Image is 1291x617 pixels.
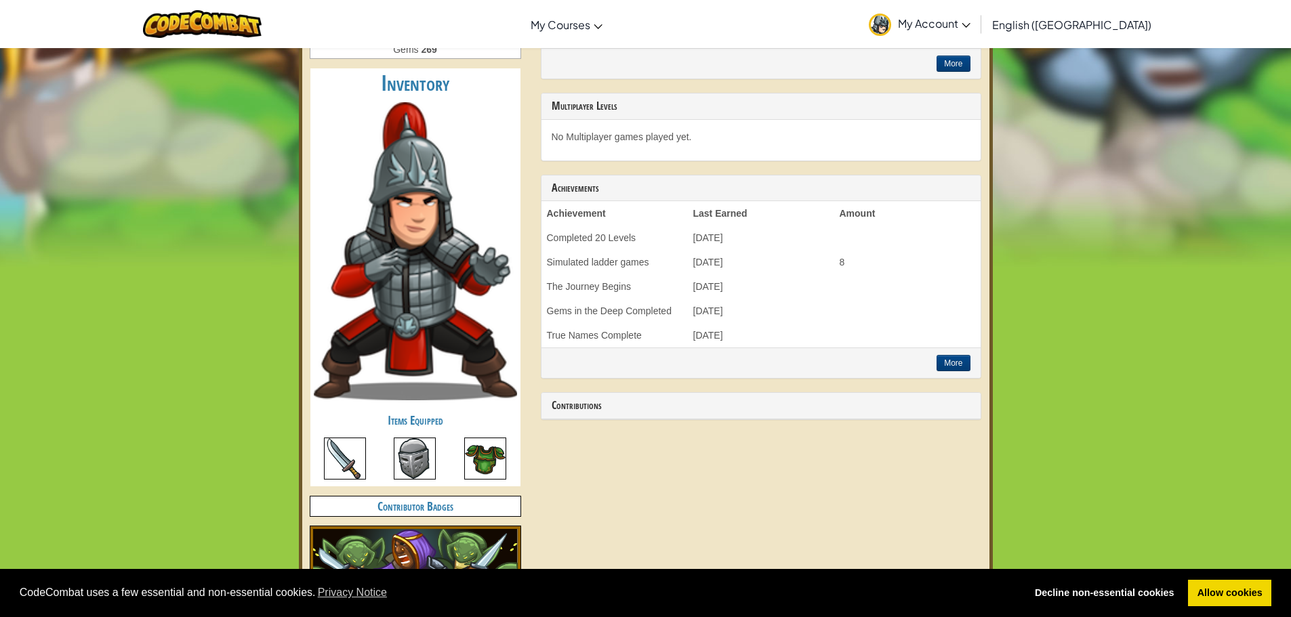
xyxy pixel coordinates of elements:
[1188,580,1271,607] a: allow cookies
[688,323,834,347] td: [DATE]
[143,10,262,38] img: CodeCombat logo
[552,182,970,194] h3: Achievements
[316,582,390,603] a: learn more about cookies
[869,14,891,36] img: avatar
[688,250,834,274] td: [DATE]
[531,18,590,32] span: My Courses
[834,250,981,274] td: 8
[992,18,1151,32] span: English ([GEOGRAPHIC_DATA])
[898,16,970,30] span: My Account
[541,201,688,226] th: Achievement
[20,582,1015,603] span: CodeCombat uses a few essential and non-essential cookies.
[937,355,970,371] button: More
[688,274,834,299] td: [DATE]
[541,299,688,323] td: Gems in the Deep Completed
[552,400,970,412] h3: Contributions
[552,100,970,112] h3: Multiplayer Levels
[552,130,970,144] p: No Multiplayer games played yet.
[688,299,834,323] td: [DATE]
[834,201,981,226] th: Amount
[313,529,518,587] img: adventurer.png
[937,56,970,72] button: More
[541,250,688,274] td: Simulated ladder games
[421,44,436,55] strong: 269
[862,3,977,45] a: My Account
[688,201,834,226] th: Last Earned
[541,274,688,299] td: The Journey Begins
[541,226,688,250] td: Completed 20 Levels
[393,44,421,55] span: Gems
[688,226,834,250] td: [DATE]
[317,410,514,430] h4: Items Equipped
[1025,580,1183,607] a: deny cookies
[310,496,520,516] h4: Contributor Badges
[310,68,520,99] h2: Inventory
[985,6,1158,43] a: English ([GEOGRAPHIC_DATA])
[541,323,688,347] td: True Names Complete
[524,6,609,43] a: My Courses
